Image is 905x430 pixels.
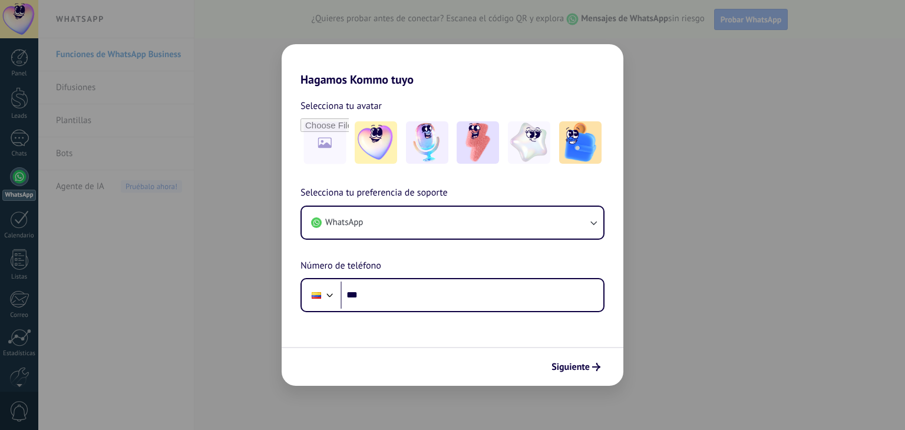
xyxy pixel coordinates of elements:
[300,186,448,201] span: Selecciona tu preferencia de soporte
[406,121,448,164] img: -2.jpeg
[508,121,550,164] img: -4.jpeg
[546,357,606,377] button: Siguiente
[300,259,381,274] span: Número de teléfono
[302,207,603,239] button: WhatsApp
[300,98,382,114] span: Selecciona tu avatar
[355,121,397,164] img: -1.jpeg
[325,217,363,229] span: WhatsApp
[551,363,590,371] span: Siguiente
[457,121,499,164] img: -3.jpeg
[282,44,623,87] h2: Hagamos Kommo tuyo
[305,283,328,307] div: Colombia: + 57
[559,121,602,164] img: -5.jpeg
